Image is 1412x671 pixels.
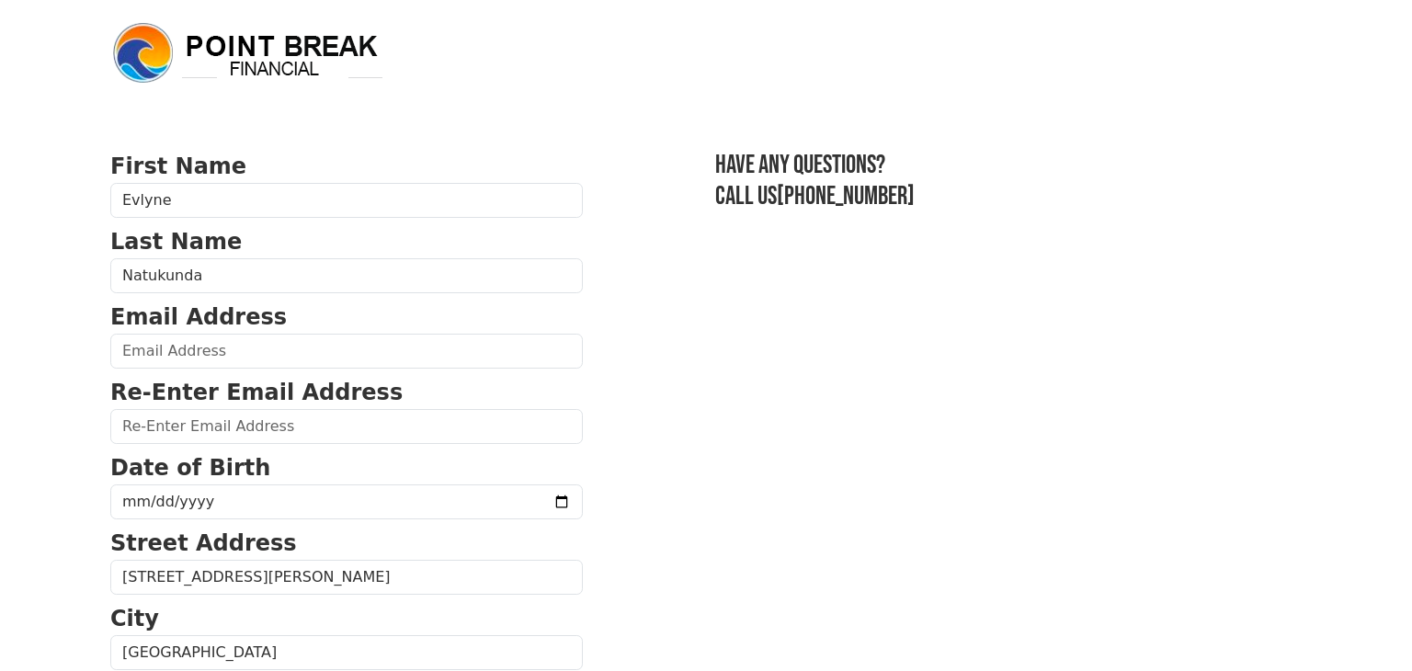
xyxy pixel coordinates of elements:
[110,635,583,670] input: City
[715,150,1302,181] h3: Have any questions?
[110,183,583,218] input: First Name
[110,334,583,369] input: Email Address
[110,258,583,293] input: Last Name
[715,181,1302,212] h3: Call us
[777,181,915,211] a: [PHONE_NUMBER]
[110,606,159,631] strong: City
[110,380,403,405] strong: Re-Enter Email Address
[110,455,270,481] strong: Date of Birth
[110,304,287,330] strong: Email Address
[110,560,583,595] input: Street Address
[110,409,583,444] input: Re-Enter Email Address
[110,20,386,86] img: logo.png
[110,154,246,179] strong: First Name
[110,530,297,556] strong: Street Address
[110,229,242,255] strong: Last Name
